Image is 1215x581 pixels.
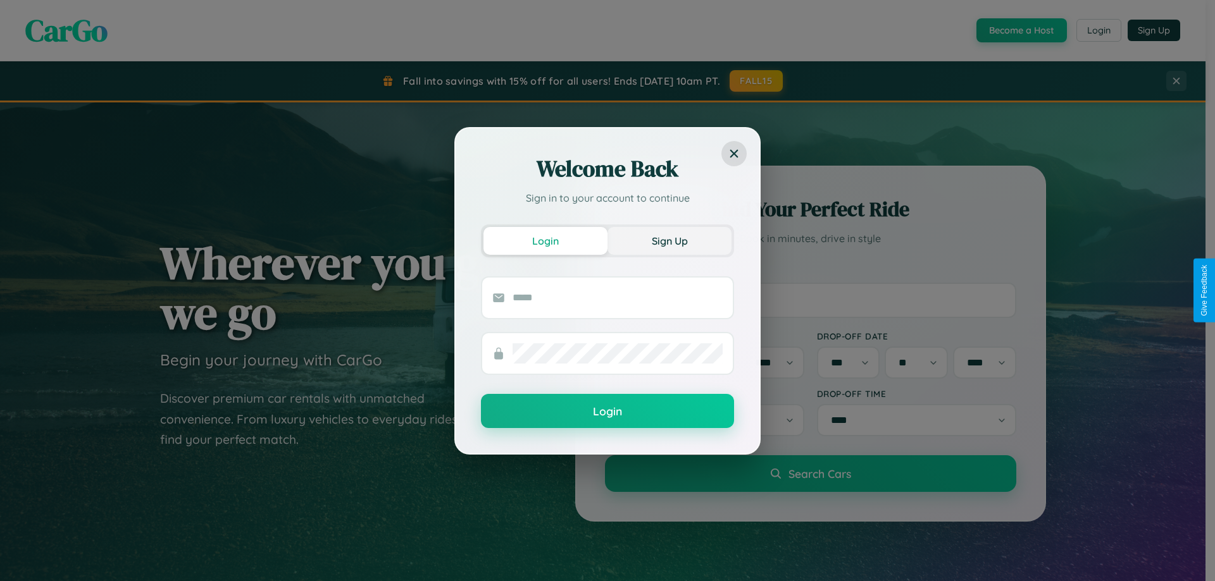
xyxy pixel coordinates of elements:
button: Sign Up [607,227,732,255]
button: Login [483,227,607,255]
p: Sign in to your account to continue [481,190,734,205]
div: Give Feedback [1200,265,1209,316]
h2: Welcome Back [481,154,734,184]
button: Login [481,394,734,428]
